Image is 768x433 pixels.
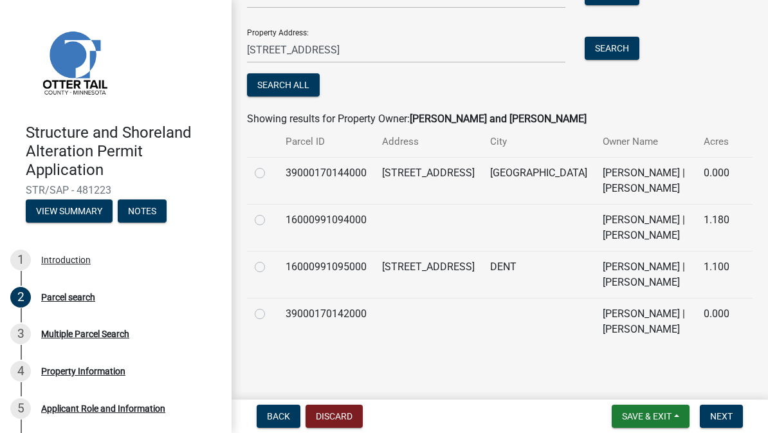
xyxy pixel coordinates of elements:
div: Introduction [41,255,91,264]
strong: [PERSON_NAME] and [PERSON_NAME] [410,113,587,125]
th: Parcel ID [278,127,374,157]
button: Next [700,405,743,428]
span: STR/SAP - 481223 [26,184,206,196]
td: [STREET_ADDRESS] [374,157,482,204]
img: Otter Tail County, Minnesota [26,14,122,110]
h4: Structure and Shoreland Alteration Permit Application [26,124,221,179]
td: 16000991094000 [278,204,374,251]
div: Applicant Role and Information [41,404,165,413]
td: 1.100 [696,251,737,298]
div: 3 [10,324,31,344]
div: Parcel search [41,293,95,302]
td: 16000991095000 [278,251,374,298]
td: DENT [482,251,595,298]
div: 4 [10,361,31,382]
div: 2 [10,287,31,308]
td: 39000170142000 [278,298,374,345]
td: 1.180 [696,204,737,251]
td: [PERSON_NAME] | [PERSON_NAME] [595,298,696,345]
button: Notes [118,199,167,223]
th: Owner Name [595,127,696,157]
td: 39000170144000 [278,157,374,204]
button: Search [585,37,639,60]
td: [PERSON_NAME] | [PERSON_NAME] [595,204,696,251]
th: Address [374,127,482,157]
button: Discard [306,405,363,428]
td: 0.000 [696,298,737,345]
div: 1 [10,250,31,270]
div: 5 [10,398,31,419]
td: [GEOGRAPHIC_DATA] [482,157,595,204]
span: Save & Exit [622,411,672,421]
th: City [482,127,595,157]
span: Back [267,411,290,421]
th: Acres [696,127,737,157]
button: View Summary [26,199,113,223]
wm-modal-confirm: Summary [26,207,113,217]
span: Next [710,411,733,421]
button: Save & Exit [612,405,690,428]
div: Property Information [41,367,125,376]
button: Search All [247,73,320,97]
div: Showing results for Property Owner: [247,111,753,127]
button: Back [257,405,300,428]
td: 0.000 [696,157,737,204]
div: Multiple Parcel Search [41,329,129,338]
wm-modal-confirm: Notes [118,207,167,217]
td: [PERSON_NAME] | [PERSON_NAME] [595,251,696,298]
td: [PERSON_NAME] | [PERSON_NAME] [595,157,696,204]
td: [STREET_ADDRESS] [374,251,482,298]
